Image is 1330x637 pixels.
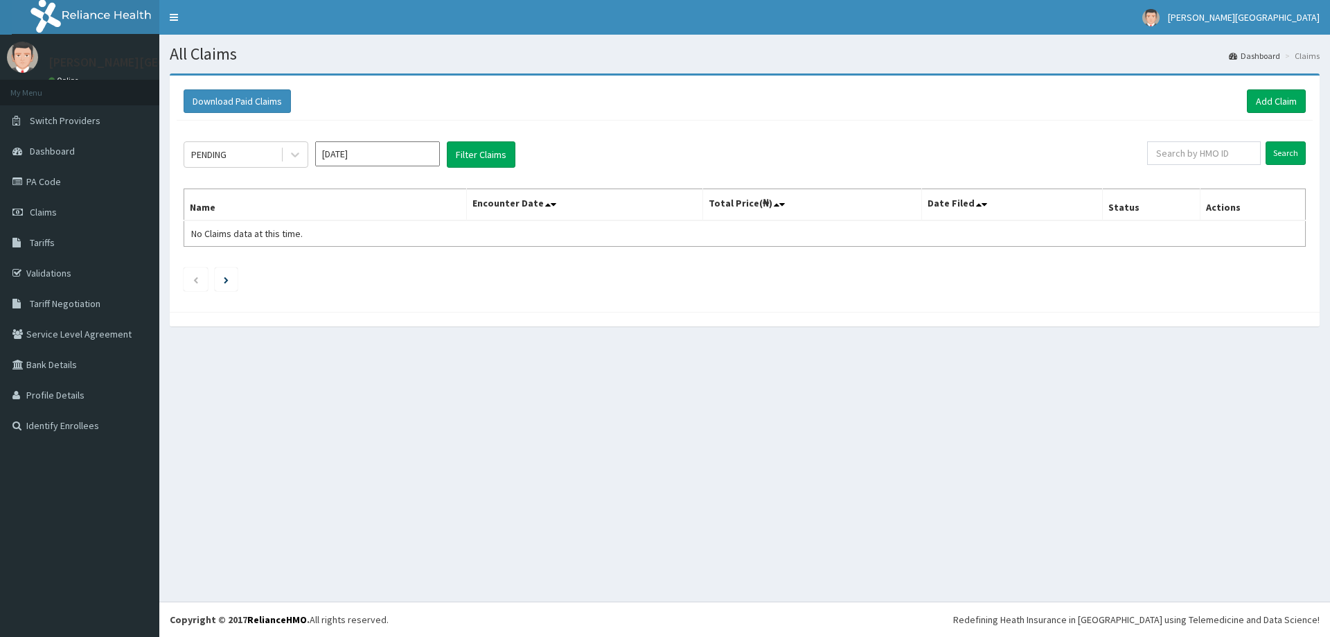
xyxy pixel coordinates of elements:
strong: Copyright © 2017 . [170,613,310,626]
a: Dashboard [1229,50,1280,62]
th: Total Price(₦) [702,189,921,221]
h1: All Claims [170,45,1320,63]
span: Tariff Negotiation [30,297,100,310]
span: Tariffs [30,236,55,249]
span: Switch Providers [30,114,100,127]
input: Search [1266,141,1306,165]
p: [PERSON_NAME][GEOGRAPHIC_DATA] [48,56,254,69]
a: Online [48,76,82,85]
span: Dashboard [30,145,75,157]
th: Date Filed [921,189,1102,221]
th: Actions [1200,189,1305,221]
a: RelianceHMO [247,613,307,626]
th: Status [1102,189,1200,221]
img: User Image [1142,9,1160,26]
div: PENDING [191,148,227,162]
input: Select Month and Year [315,141,440,166]
span: Claims [30,206,57,218]
span: No Claims data at this time. [191,227,303,240]
button: Download Paid Claims [184,89,291,113]
th: Encounter Date [466,189,702,221]
a: Add Claim [1247,89,1306,113]
a: Previous page [193,273,199,286]
button: Filter Claims [447,141,515,168]
li: Claims [1282,50,1320,62]
img: User Image [7,42,38,73]
span: [PERSON_NAME][GEOGRAPHIC_DATA] [1168,11,1320,24]
th: Name [184,189,467,221]
a: Next page [224,273,229,286]
div: Redefining Heath Insurance in [GEOGRAPHIC_DATA] using Telemedicine and Data Science! [953,613,1320,627]
input: Search by HMO ID [1147,141,1261,165]
footer: All rights reserved. [159,602,1330,637]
